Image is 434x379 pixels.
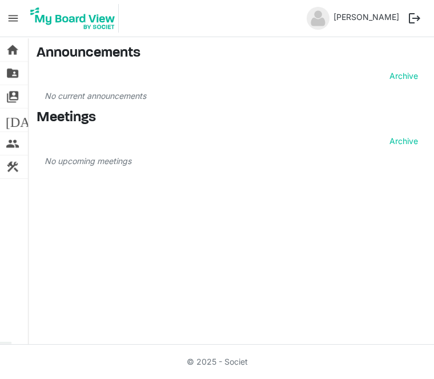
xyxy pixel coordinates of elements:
span: people [6,132,19,155]
span: home [6,38,19,61]
a: Archive [385,135,418,147]
span: menu [2,7,24,29]
span: folder_shared [6,62,19,85]
a: © 2025 - Societ [187,357,248,366]
button: logout [403,7,426,30]
a: My Board View Logo [27,4,123,33]
img: My Board View Logo [27,4,119,33]
a: Archive [385,70,418,82]
span: [DATE] [6,109,50,131]
img: no-profile-picture.svg [307,7,329,30]
h3: Announcements [37,45,426,62]
h3: Meetings [37,110,426,126]
a: [PERSON_NAME] [329,7,403,27]
span: switch_account [6,85,19,108]
p: No upcoming meetings [45,155,418,167]
span: construction [6,155,19,178]
p: No current announcements [45,90,418,102]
